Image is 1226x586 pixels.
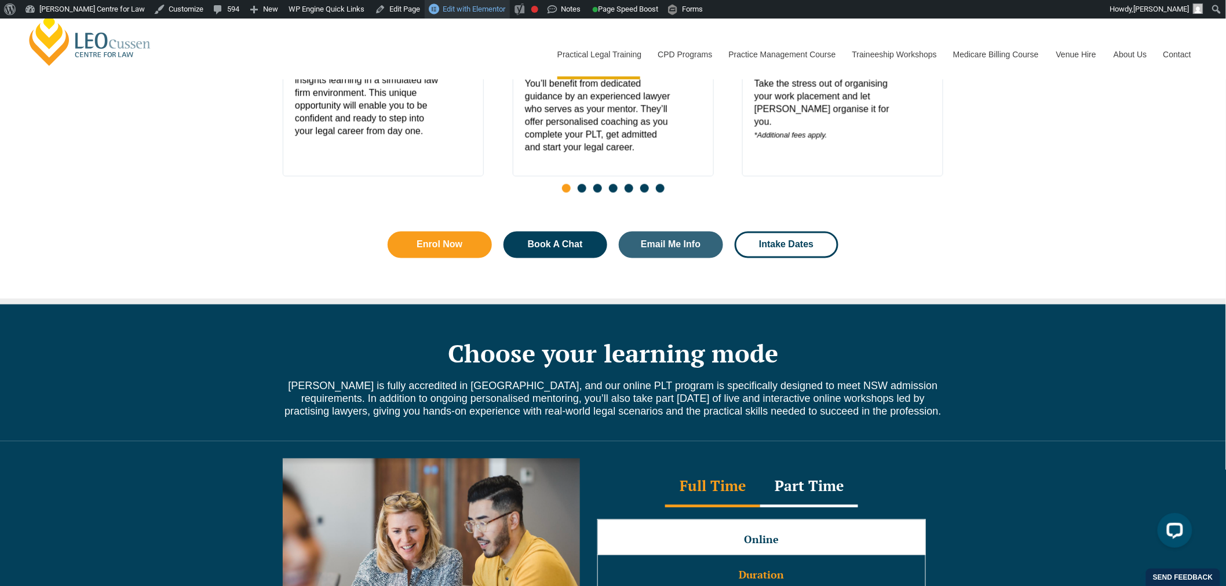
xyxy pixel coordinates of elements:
[656,184,665,193] span: Go to slide 7
[503,232,608,258] a: Book A Chat
[902,45,931,142] div: Read More
[513,33,714,177] div: 2 / 7
[593,184,602,193] span: Go to slide 3
[417,240,462,250] span: Enrol Now
[1105,30,1155,79] a: About Us
[759,240,813,250] span: Intake Dates
[640,184,649,193] span: Go to slide 6
[754,131,827,140] em: *Additional fees apply.
[1148,508,1197,557] iframe: LiveChat chat widget
[295,61,443,138] span: Get valuable experience and insights learning in a simulated law firm environment. This unique op...
[641,240,700,250] span: Email Me Info
[599,534,924,546] h3: Online
[1155,30,1200,79] a: Contact
[283,33,943,200] div: Slides
[754,78,902,142] span: Take the stress out of organising your work placement and let [PERSON_NAME] organise it for you.
[944,30,1048,79] a: Medicare Billing Course
[742,33,943,177] div: 3 / 7
[283,339,943,368] h2: Choose your learning mode
[599,570,924,581] h3: Duration
[625,184,633,193] span: Go to slide 5
[665,467,760,508] div: Full Time
[283,33,484,177] div: 1 / 7
[578,184,586,193] span: Go to slide 2
[760,467,858,508] div: Part Time
[26,13,154,67] a: [PERSON_NAME] Centre for Law
[531,6,538,13] div: Focus keyphrase not set
[619,232,723,258] a: Email Me Info
[1134,5,1189,13] span: [PERSON_NAME]
[609,184,618,193] span: Go to slide 4
[735,232,839,258] a: Intake Dates
[528,240,583,250] span: Book A Chat
[1048,30,1105,79] a: Venue Hire
[443,45,472,138] div: Read More
[388,232,492,258] a: Enrol Now
[649,30,720,79] a: CPD Programs
[562,184,571,193] span: Go to slide 1
[443,5,505,13] span: Edit with Elementor
[672,45,701,154] div: Read More
[549,30,650,79] a: Practical Legal Training
[720,30,844,79] a: Practice Management Course
[525,78,673,154] span: You’ll benefit from dedicated guidance by an experienced lawyer who serves as your mentor. They’l...
[284,380,942,417] span: [PERSON_NAME] is fully accredited in [GEOGRAPHIC_DATA], and our online PLT program is specificall...
[844,30,944,79] a: Traineeship Workshops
